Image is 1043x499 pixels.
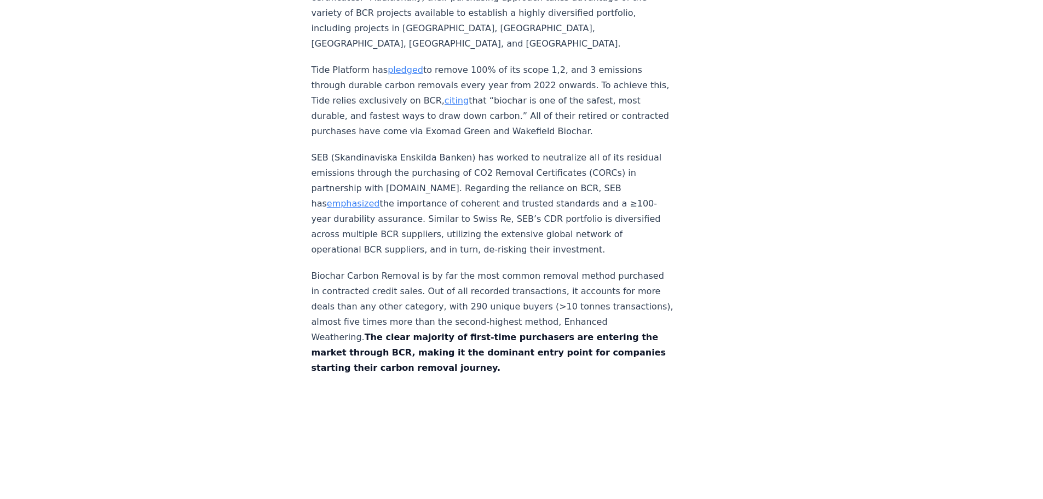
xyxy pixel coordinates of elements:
p: Biochar Carbon Removal is by far the most common removal method purchased in contracted credit sa... [312,268,674,376]
p: Tide Platform has to remove 100% of its scope 1,2, and 3 emissions through durable carbon removal... [312,62,674,139]
a: emphasized [327,198,380,209]
a: citing [445,95,469,106]
strong: The clear majority of first-time purchasers are entering the market through BCR, making it the do... [312,332,666,373]
a: pledged [388,65,423,75]
p: SEB (Skandinaviska Enskilda Banken) has worked to neutralize all of its residual emissions throug... [312,150,674,257]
